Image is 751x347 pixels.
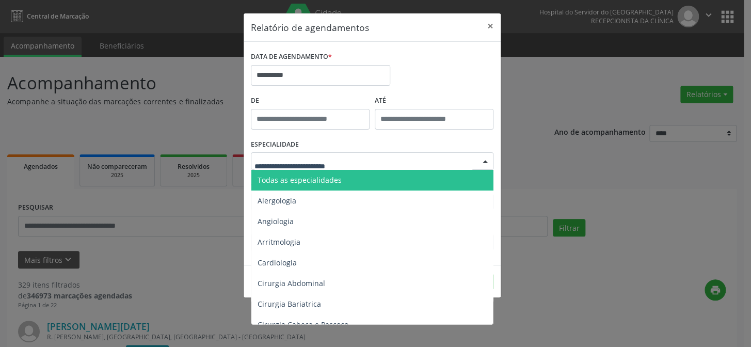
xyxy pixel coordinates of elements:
span: Cardiologia [258,258,297,267]
span: Cirurgia Bariatrica [258,299,321,309]
span: Alergologia [258,196,296,206]
label: ESPECIALIDADE [251,137,299,153]
label: ATÉ [375,93,493,109]
span: Cirurgia Abdominal [258,278,325,288]
span: Arritmologia [258,237,300,247]
button: Close [480,13,501,39]
label: De [251,93,370,109]
h5: Relatório de agendamentos [251,21,369,34]
label: DATA DE AGENDAMENTO [251,49,332,65]
span: Todas as especialidades [258,175,342,185]
span: Cirurgia Cabeça e Pescoço [258,320,348,329]
span: Angiologia [258,216,294,226]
